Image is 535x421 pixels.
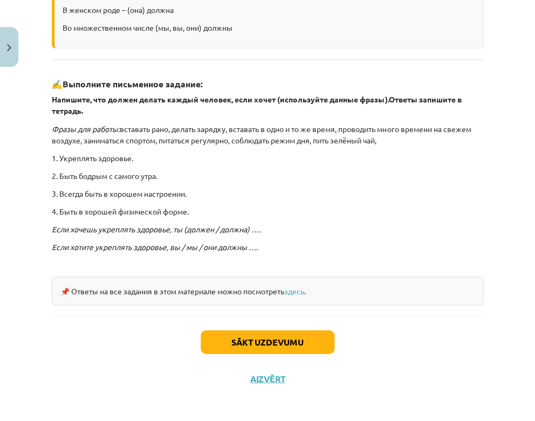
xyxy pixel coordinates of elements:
button: Sākt uzdevumu [201,330,334,354]
p: 4. Быть в хорошей физической форме. [52,205,483,217]
h3: ✍️ [52,71,483,91]
div: 📌 Ответы на все задания в этом материале можно посмотреть . [52,277,483,305]
strong: Ответы запишите в тетрадь. [52,94,461,115]
strong: Выполните письменное задание: [63,78,203,89]
img: icon-close-lesson-0947bae3869378f0d4975bcd49f059093ad1ed9edebbc8119c70593378902aed.svg [7,44,11,51]
button: Aizvērt [247,373,288,384]
i: Если хотите укреплять здоровье, вы / мы / они должны …. [52,241,258,251]
i: Если хочешь укреплять здоровье, ты (должен / должна) …. [52,224,260,233]
a: здесь [284,286,304,295]
p: 3. Всегда быть в хорошем настроении. [52,188,483,199]
p: 2. Быть бодрым с самого утра. [52,170,483,181]
i: Фразы для работы: [52,123,120,133]
p: В женском роде – (она) должна [63,4,475,16]
p: вставать рано, делать зарядку, вставать в одно и то же время, проводить много времени на свежем в... [52,123,483,146]
p: 1. Укреплять здоровье. [52,152,483,163]
b: Напишите, что должен делать каждый человек, если хочет (используйте данные фразы). [52,94,388,104]
p: Во множественном числе (мы, вы, они) должны [63,22,475,33]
